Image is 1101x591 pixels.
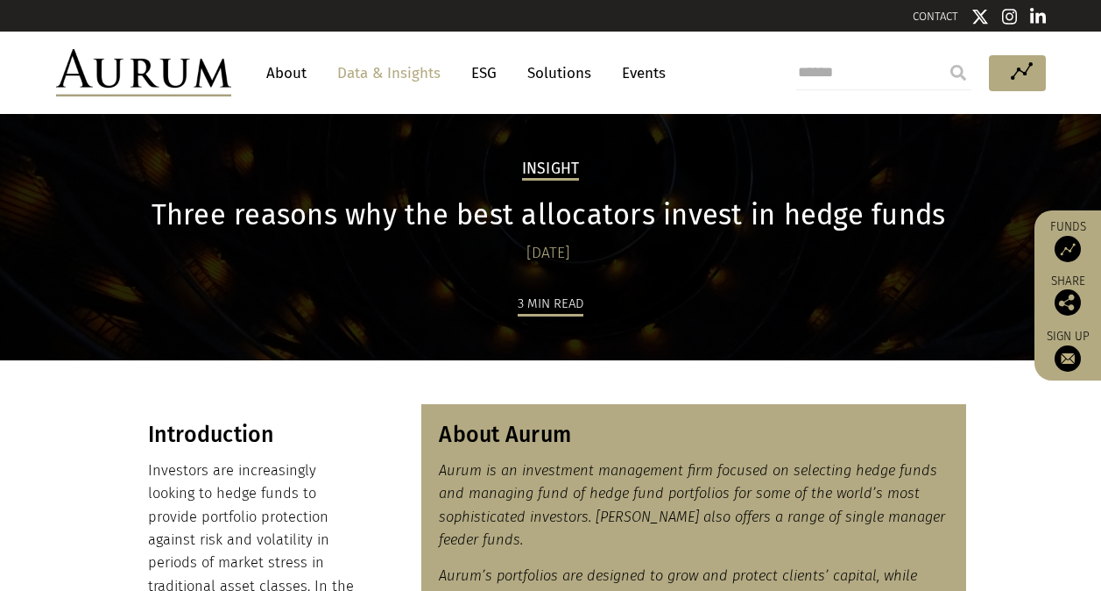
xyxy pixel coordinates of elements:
a: Solutions [519,57,600,89]
img: Instagram icon [1002,8,1018,25]
div: Share [1043,275,1092,316]
h3: Introduction [148,422,366,448]
a: Data & Insights [328,57,449,89]
a: ESG [462,57,505,89]
a: About [258,57,315,89]
h2: Insight [522,160,580,181]
a: Funds [1043,219,1092,262]
img: Aurum [56,49,231,96]
a: CONTACT [913,10,958,23]
img: Sign up to our newsletter [1055,345,1081,372]
em: Aurum is an investment management firm focused on selecting hedge funds and managing fund of hedg... [439,462,945,548]
img: Share this post [1055,289,1081,316]
h1: Three reasons why the best allocators invest in hedge funds [131,198,967,232]
img: Linkedin icon [1030,8,1046,25]
input: Submit [941,55,976,90]
a: Events [613,57,666,89]
img: Access Funds [1055,236,1081,262]
img: Twitter icon [971,8,989,25]
div: 3 min read [518,293,583,317]
h3: About Aurum [439,422,949,448]
div: [DATE] [131,241,967,266]
a: Sign up [1043,329,1092,372]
